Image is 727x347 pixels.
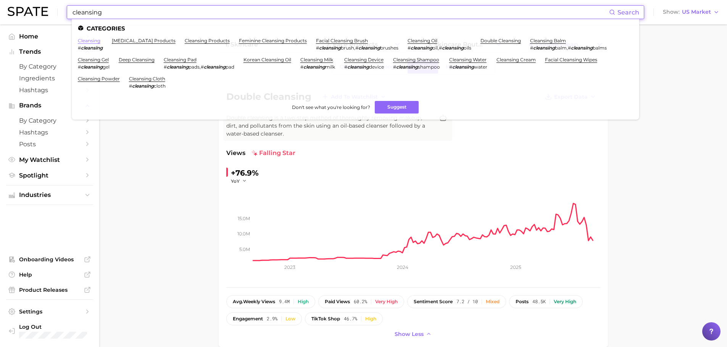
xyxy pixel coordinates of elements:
span: # [393,64,396,70]
a: Onboarding Videos [6,254,93,265]
div: Very high [554,299,576,304]
span: Help [19,271,80,278]
span: sentiment score [414,299,453,304]
img: SPATE [8,7,48,16]
div: Mixed [486,299,500,304]
span: Home [19,33,80,40]
a: Settings [6,306,93,317]
span: 60.2% [354,299,367,304]
span: Brands [19,102,80,109]
em: cleansing [347,64,369,70]
span: Views [226,149,245,158]
a: Home [6,30,93,42]
a: feminine cleansing products [239,38,307,43]
em: cleansing [533,45,555,51]
a: cleansing device [344,57,384,62]
div: , [408,45,471,51]
button: sentiment score7.2 / 10Mixed [407,295,506,308]
span: # [408,45,411,51]
button: engagement2.9%Low [226,312,302,325]
span: # [78,64,81,70]
tspan: 2024 [397,264,408,270]
span: TikTok shop [311,316,340,321]
button: Suggest [375,101,419,114]
a: cleansing cream [496,57,536,62]
span: engagement [233,316,263,321]
span: brush [341,45,354,51]
em: cleansing [411,45,432,51]
a: cleansing balm [530,38,566,43]
a: cleansing shampoo [393,57,439,62]
span: Don't see what you're looking for? [292,104,370,110]
span: YoY [231,178,240,184]
a: by Category [6,115,93,126]
span: # [201,64,204,70]
span: My Watchlist [19,156,80,163]
span: milk [325,64,335,70]
a: My Watchlist [6,154,93,166]
a: by Category [6,61,93,72]
em: cleansing [442,45,464,51]
button: YoY [231,178,247,184]
span: Trends [19,48,80,55]
a: deep cleansing [119,57,155,62]
tspan: 2023 [284,264,295,270]
a: double cleansing [480,38,521,43]
img: falling star [251,150,258,156]
span: Hashtags [19,129,80,136]
span: Product Releases [19,286,80,293]
a: Hashtags [6,126,93,138]
tspan: 15.0m [238,216,250,221]
button: ShowUS Market [661,7,721,17]
span: 9.4m [279,299,290,304]
button: TikTok shop46.7%High [305,312,383,325]
em: cleansing [571,45,593,51]
span: # [449,64,452,70]
div: Very high [375,299,398,304]
span: Double cleansing is a two-step method of thoroughly removing makeup, dirt, and pollutants from th... [226,114,434,138]
span: pads [189,64,200,70]
span: Log Out [19,323,92,330]
button: Brands [6,100,93,111]
input: Search here for a brand, industry, or ingredient [72,6,609,19]
a: cleansing oil [408,38,437,43]
span: Settings [19,308,80,315]
a: Spotlight [6,170,93,181]
a: facial cleansing brush [316,38,368,43]
tspan: 2025 [510,264,521,270]
span: # [300,64,303,70]
span: Hashtags [19,86,80,94]
span: balm [555,45,567,51]
a: cleansing cloth [129,76,165,82]
a: korean cleansing oil [243,57,291,62]
span: falling star [251,149,295,158]
div: , [164,64,234,70]
div: +76.9% [231,167,259,179]
div: High [298,299,309,304]
span: pad [226,64,234,70]
a: Posts [6,138,93,150]
span: # [78,45,81,51]
span: Search [617,9,639,16]
span: # [439,45,442,51]
span: 7.2 / 10 [456,299,478,304]
abbr: average [233,299,243,304]
span: cloth [154,83,166,89]
span: device [369,64,384,70]
span: balms [593,45,607,51]
div: , [530,45,607,51]
span: # [164,64,167,70]
em: cleansing [358,45,380,51]
span: oil [432,45,438,51]
span: # [344,64,347,70]
a: Log out. Currently logged in with e-mail yemin@goodai-global.com. [6,321,93,341]
span: # [530,45,533,51]
span: # [129,83,132,89]
div: Low [285,316,295,321]
em: cleansing [303,64,325,70]
button: posts48.5kVery high [509,295,583,308]
span: # [568,45,571,51]
button: Trends [6,46,93,58]
div: , [316,45,398,51]
span: US Market [682,10,711,14]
